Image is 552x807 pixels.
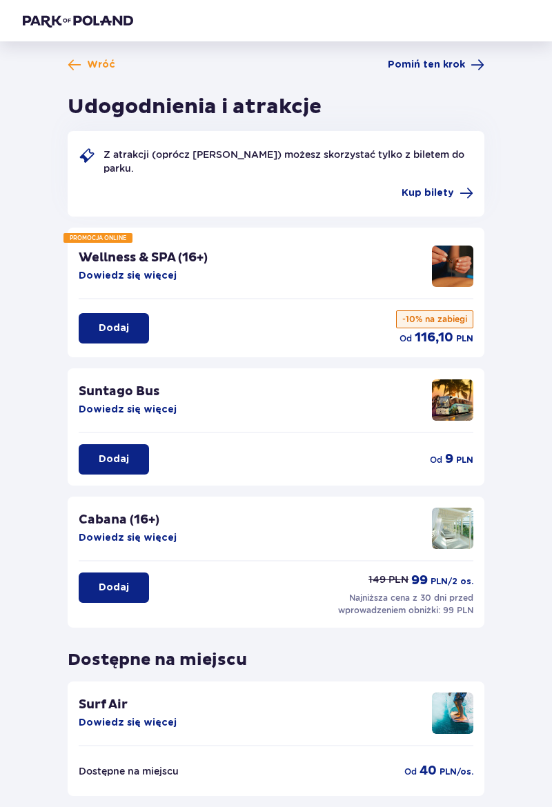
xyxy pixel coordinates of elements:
[99,581,129,595] p: Dodaj
[68,639,247,670] p: Dostępne na miejscu
[432,508,473,549] img: attraction
[63,233,132,243] div: PROMOCJA ONLINE
[79,403,177,417] button: Dowiedz się więcej
[445,451,453,468] p: 9
[396,310,473,328] p: -10% na zabiegi
[68,94,322,120] h1: Udogodnienia i atrakcje
[335,592,473,617] p: Najniższa cena z 30 dni przed wprowadzeniem obniżki: 99 PLN
[79,269,177,283] button: Dowiedz się więcej
[79,531,177,545] button: Dowiedz się więcej
[440,766,473,778] p: PLN /os.
[103,148,473,175] p: Z atrakcji (oprócz [PERSON_NAME]) możesz skorzystać tylko z biletem do parku.
[79,250,208,266] p: Wellness & SPA (16+)
[456,332,473,345] p: PLN
[388,58,484,72] a: Pomiń ten krok
[432,246,473,287] img: attraction
[23,14,133,28] img: Park of Poland logo
[400,332,412,345] p: od
[79,716,177,730] button: Dowiedz się więcej
[79,383,159,400] p: Suntago Bus
[432,693,473,734] img: attraction
[79,512,159,528] p: Cabana (16+)
[456,454,473,466] p: PLN
[415,330,453,346] p: 116,10
[404,766,417,778] p: od
[68,58,115,72] a: Wróć
[99,452,129,466] p: Dodaj
[99,321,129,335] p: Dodaj
[79,444,149,475] button: Dodaj
[87,58,115,72] span: Wróć
[411,572,428,589] p: 99
[402,186,473,200] a: Kup bilety
[79,764,179,778] p: Dostępne na miejscu
[430,454,442,466] p: od
[402,186,454,200] span: Kup bilety
[431,575,473,588] p: PLN /2 os.
[79,313,149,343] button: Dodaj
[79,697,128,713] p: Surf Air
[388,58,465,72] span: Pomiń ten krok
[368,572,408,586] p: 149 PLN
[432,379,473,421] img: attraction
[79,572,149,603] button: Dodaj
[420,763,437,779] p: 40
